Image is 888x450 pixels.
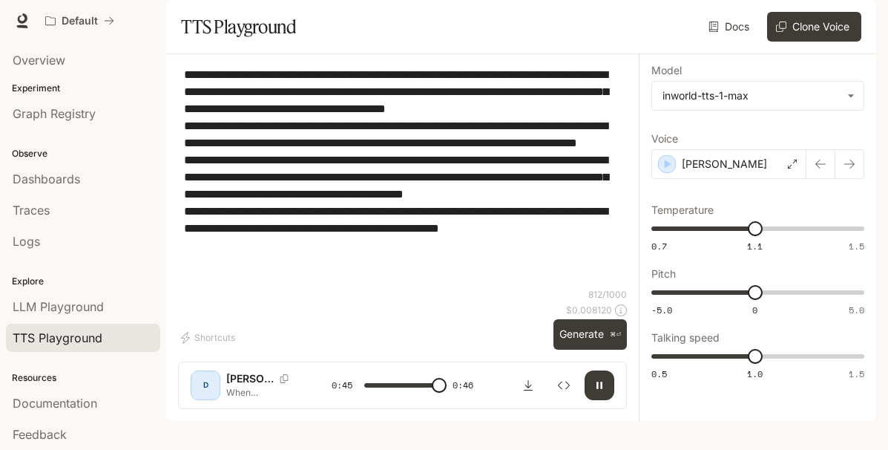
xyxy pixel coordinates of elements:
[39,6,121,36] button: All workspaces
[752,304,757,316] span: 0
[332,378,352,393] span: 0:45
[651,65,682,76] p: Model
[513,371,543,400] button: Download audio
[651,205,714,215] p: Temperature
[662,88,840,103] div: inworld-tts-1-max
[194,374,217,397] div: D
[682,157,767,172] p: [PERSON_NAME]
[553,319,627,350] button: Generate⌘⏎
[453,378,473,393] span: 0:46
[651,134,678,144] p: Voice
[651,304,672,316] span: -5.0
[706,12,755,42] a: Docs
[549,371,579,400] button: Inspect
[849,240,864,252] span: 1.5
[767,12,861,42] button: Clone Voice
[62,15,98,27] p: Default
[651,368,667,380] span: 0.5
[178,326,241,350] button: Shortcuts
[610,330,621,339] p: ⌘⏎
[849,304,864,316] span: 5.0
[181,12,296,42] h1: TTS Playground
[226,386,297,399] p: When [PERSON_NAME] saw that [PERSON_NAME] was dead, she became very angry. She gathered monsters ...
[651,333,720,343] p: Talking speed
[651,269,676,279] p: Pitch
[747,240,763,252] span: 1.1
[226,371,274,386] p: [PERSON_NAME]
[747,368,763,380] span: 1.0
[651,240,667,252] span: 0.7
[849,368,864,380] span: 1.5
[652,82,864,110] div: inworld-tts-1-max
[274,374,295,383] button: Copy Voice ID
